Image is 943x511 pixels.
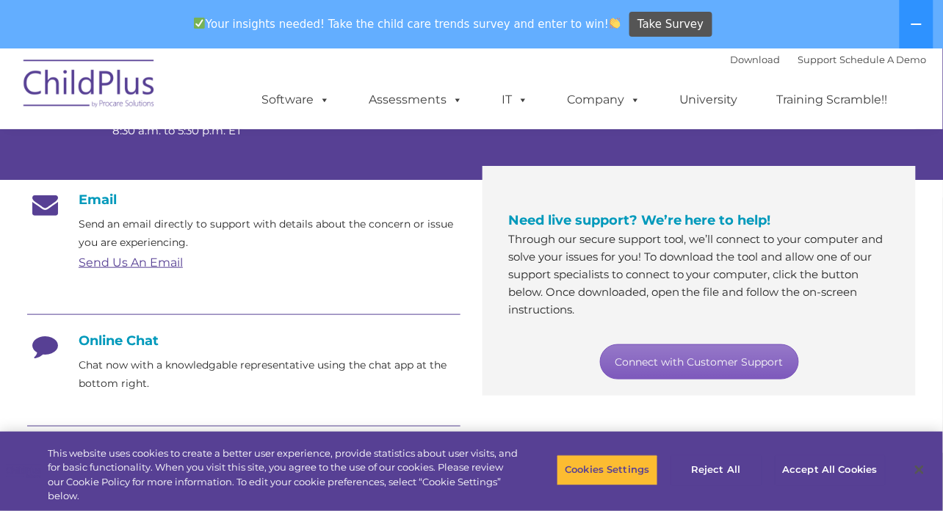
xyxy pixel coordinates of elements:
div: This website uses cookies to create a better user experience, provide statistics about user visit... [48,446,519,504]
h4: Email [27,192,460,208]
a: IT [487,85,543,115]
img: ✅ [194,18,205,29]
span: Need live support? We’re here to help! [508,212,771,228]
img: ChildPlus by Procare Solutions [16,49,163,123]
img: 👏 [610,18,621,29]
p: Through our secure support tool, we’ll connect to your computer and solve your issues for you! To... [508,231,890,319]
a: Company [552,85,655,115]
button: Close [903,454,936,486]
p: Send an email directly to support with details about the concern or issue you are experiencing. [79,215,460,252]
button: Accept All Cookies [775,455,886,486]
span: Take Survey [637,12,704,37]
a: Take Survey [629,12,712,37]
button: Cookies Settings [557,455,657,486]
a: Training Scramble!! [762,85,903,115]
a: Software [247,85,344,115]
a: Schedule A Demo [840,54,927,65]
button: Reject All [671,455,762,486]
p: Chat now with a knowledgable representative using the chat app at the bottom right. [79,356,460,393]
h4: Online Chat [27,333,460,349]
a: Assessments [354,85,477,115]
span: Your insights needed! Take the child care trends survey and enter to win! [187,10,627,38]
a: Send Us An Email [79,255,183,269]
a: Connect with Customer Support [600,344,799,380]
a: Support [798,54,837,65]
font: | [731,54,927,65]
a: Download [731,54,781,65]
a: University [665,85,753,115]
